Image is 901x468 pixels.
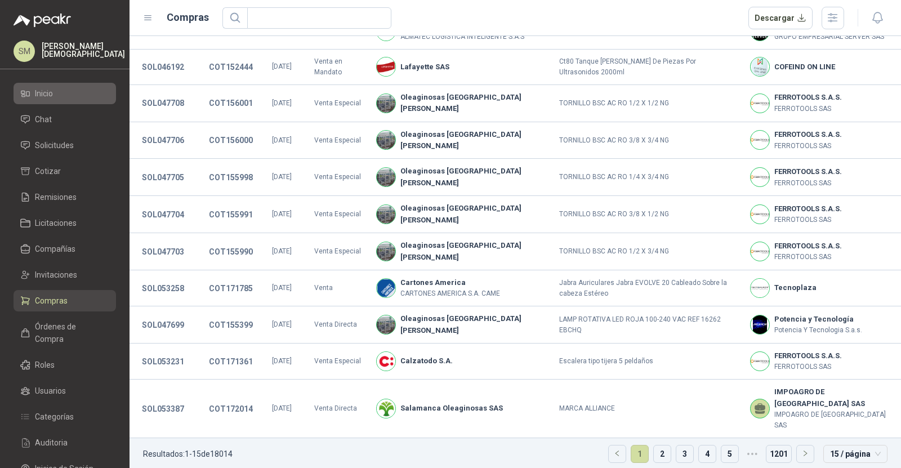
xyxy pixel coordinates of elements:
span: Invitaciones [35,269,77,281]
button: SOL047704 [136,204,190,225]
p: IMPOAGRO DE [GEOGRAPHIC_DATA] SAS [774,409,894,431]
h1: Compras [167,10,209,25]
img: Company Logo [377,399,395,418]
span: ••• [743,445,761,463]
img: Company Logo [377,205,395,224]
a: Licitaciones [14,212,116,234]
button: COT156000 [203,130,258,150]
td: Venta Especial [307,122,369,159]
span: [DATE] [272,320,292,328]
td: Venta Especial [307,159,369,196]
span: Roles [35,359,55,371]
button: SOL053231 [136,351,190,372]
span: [DATE] [272,173,292,181]
b: FERROTOOLS S.A.S. [774,129,842,140]
a: Solicitudes [14,135,116,156]
img: Company Logo [377,131,395,149]
td: LAMP ROTATIVA LED ROJA 100-240 VAC REF 16262 EBCHQ [552,306,743,344]
td: Venta [307,270,369,306]
a: Invitaciones [14,264,116,286]
td: MARCA ALLIANCE [552,380,743,438]
b: FERROTOOLS S.A.S. [774,240,842,252]
img: Company Logo [377,352,395,371]
img: Company Logo [377,279,395,297]
b: FERROTOOLS S.A.S. [774,203,842,215]
span: Órdenes de Compra [35,320,105,345]
span: Auditoria [35,436,68,449]
b: COFEIND ON LINE [774,61,835,73]
li: 1201 [766,445,792,463]
button: COT156001 [203,93,258,113]
img: Logo peakr [14,14,71,27]
img: Company Logo [751,57,769,76]
a: Cotizar [14,161,116,182]
td: Venta Directa [307,380,369,438]
b: Oleaginosas [GEOGRAPHIC_DATA][PERSON_NAME] [400,166,545,189]
td: TORNILLO BSC AC RO 1/4 X 3/4 NG [552,159,743,196]
b: Salamanca Oleaginosas SAS [400,403,503,414]
button: left [609,445,626,462]
a: Inicio [14,83,116,104]
b: Tecnoplaza [774,282,817,293]
img: Company Logo [751,168,769,186]
span: Usuarios [35,385,66,397]
button: SOL053387 [136,399,190,419]
b: Oleaginosas [GEOGRAPHIC_DATA][PERSON_NAME] [400,129,545,152]
td: Venta Especial [307,233,369,270]
span: Cotizar [35,165,61,177]
a: Órdenes de Compra [14,316,116,350]
img: Company Logo [751,242,769,261]
span: [DATE] [272,63,292,70]
img: Company Logo [377,242,395,261]
p: FERROTOOLS SAS [774,104,842,114]
button: COT171361 [203,351,258,372]
img: Company Logo [377,57,395,76]
li: Página siguiente [796,445,814,463]
img: Company Logo [751,352,769,371]
a: 2 [654,445,671,462]
span: Compras [35,295,68,307]
button: SOL046192 [136,57,190,77]
b: Oleaginosas [GEOGRAPHIC_DATA][PERSON_NAME] [400,313,545,336]
img: Company Logo [751,131,769,149]
span: [DATE] [272,247,292,255]
p: [PERSON_NAME] [DEMOGRAPHIC_DATA] [42,42,125,58]
span: left [614,450,621,457]
li: 5 [721,445,739,463]
a: Remisiones [14,186,116,208]
button: SOL047706 [136,130,190,150]
b: Potencia y Tecnología [774,314,862,325]
span: [DATE] [272,357,292,365]
p: GRUPO EMPRESARIAL SERVER SAS [774,32,894,42]
a: Compras [14,290,116,311]
a: 5 [721,445,738,462]
b: FERROTOOLS S.A.S. [774,92,842,103]
td: TORNILLO BSC AC RO 1/2 X 1/2 NG [552,85,743,122]
button: COT155991 [203,204,258,225]
button: COT172795 [203,21,258,41]
button: COT155998 [203,167,258,188]
img: Company Logo [751,279,769,297]
td: Jabra Auriculares Jabra EVOLVE 20 Cableado Sobre la cabeza Estéreo [552,270,743,306]
img: Company Logo [377,168,395,186]
button: COT155990 [203,242,258,262]
a: Auditoria [14,432,116,453]
b: Calzatodo S.A. [400,355,453,367]
td: Escalera tipo tijera 5 peldaños [552,344,743,380]
img: Company Logo [377,315,395,334]
div: tamaño de página [823,445,887,463]
li: 4 [698,445,716,463]
a: 1201 [766,445,791,462]
a: 4 [699,445,716,462]
a: Categorías [14,406,116,427]
td: TORNILLO BSC AC RO 1/2 X 3/4 NG [552,233,743,270]
span: 15 / página [830,445,881,462]
p: FERROTOOLS SAS [774,252,842,262]
button: Descargar [748,7,813,29]
a: Compañías [14,238,116,260]
button: COT171785 [203,278,258,298]
p: Resultados: 1 - 15 de 18014 [143,450,233,458]
span: right [802,450,809,457]
b: FERROTOOLS S.A.S. [774,166,842,177]
td: Venta en Mandato [307,50,369,85]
